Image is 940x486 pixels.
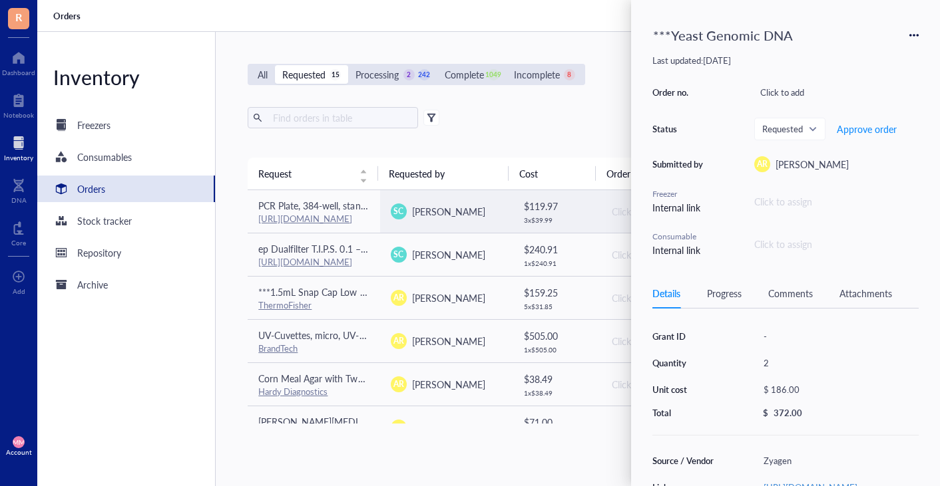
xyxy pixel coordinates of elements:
[652,231,706,243] div: Consumable
[612,247,721,262] div: Click to add
[37,64,215,90] div: Inventory
[524,389,589,397] div: 1 x $ 38.49
[6,448,32,456] div: Account
[15,9,22,25] span: R
[762,123,815,135] span: Requested
[774,407,802,419] div: 372.00
[2,47,35,76] a: Dashboard
[647,21,799,49] div: ***Yeast Genomic DNA
[77,150,132,164] div: Consumables
[837,124,897,134] span: Approve order
[248,64,585,85] div: segmented control
[758,380,913,399] div: $ 186.00
[282,67,326,82] div: Requested
[37,207,215,234] a: Stock tracker
[258,328,406,342] span: UV-Cuvettes, micro, UV-transparent
[600,233,732,276] td: Click to add
[77,245,121,260] div: Repository
[77,182,105,196] div: Orders
[4,154,33,162] div: Inventory
[13,287,25,295] div: Add
[403,69,415,80] div: 2
[652,158,706,170] div: Submitted by
[652,286,680,301] div: Details
[37,271,215,298] a: Archive
[564,69,575,80] div: 8
[77,118,111,132] div: Freezers
[524,346,589,354] div: 1 x $ 505.00
[419,69,430,80] div: 242
[524,259,589,267] div: 1 x $ 240.91
[757,158,768,170] span: AR
[758,451,919,470] div: Zyagen
[600,362,732,406] td: Click to add
[11,175,27,204] a: DNA
[3,90,34,119] a: Notebook
[524,199,589,213] div: $ 119.97
[758,354,919,372] div: 2
[258,199,406,212] span: PCR Plate, 384-well, standard, white
[600,319,732,362] td: Click to add
[355,67,399,82] div: Processing
[652,86,706,98] div: Order no.
[393,292,404,304] span: AR
[612,334,721,348] div: Click to add
[612,420,721,435] div: Click to add
[77,277,108,292] div: Archive
[524,242,589,257] div: $ 240.91
[393,335,404,347] span: AR
[768,286,813,301] div: Comments
[393,205,403,217] span: SC
[11,239,26,247] div: Core
[836,118,897,140] button: Approve order
[652,384,720,396] div: Unit cost
[754,83,919,102] div: Click to add
[53,10,83,22] a: Orders
[412,205,485,218] span: [PERSON_NAME]
[37,239,215,266] a: Repository
[258,166,352,181] span: Request
[258,242,398,255] span: ep Dualfilter T.I.P.S. 0.1 – 10 µL M
[612,291,721,305] div: Click to add
[258,299,312,311] a: ThermoFisher
[514,67,560,82] div: Incomplete
[524,372,589,386] div: $ 38.49
[77,213,132,228] div: Stock tracker
[412,291,485,304] span: [PERSON_NAME]
[268,108,413,128] input: Find orders in table
[11,217,26,247] a: Core
[524,415,589,429] div: $ 71.00
[330,69,341,80] div: 15
[258,372,457,385] span: Corn Meal Agar with Tween® 80 Plate, Deep Fill
[524,285,589,300] div: $ 159.25
[2,68,35,76] div: Dashboard
[652,188,706,200] div: Freezer
[776,158,849,171] span: [PERSON_NAME]
[393,249,403,261] span: SC
[37,144,215,170] a: Consumables
[612,204,721,219] div: Click to add
[600,190,732,233] td: Click to add
[445,67,484,82] div: Complete
[652,55,919,66] div: Last updated: [DATE]
[707,286,742,301] div: Progress
[612,377,721,392] div: Click to add
[258,255,352,268] a: [URL][DOMAIN_NAME]
[596,158,726,189] th: Order no.
[652,407,720,419] div: Total
[258,385,328,398] a: Hardy Diagnostics
[258,342,298,354] a: BrandTech
[13,438,25,446] span: MM
[652,200,706,215] div: Internal link
[524,303,589,310] div: 5 x $ 31.85
[4,132,33,162] a: Inventory
[258,285,495,299] span: ***1.5mL Snap Cap Low Retention Microcentrifuge Tubes
[412,334,485,348] span: [PERSON_NAME]
[763,407,768,419] div: $
[652,357,720,369] div: Quantity
[258,212,352,225] a: [URL][DOMAIN_NAME]
[412,378,485,391] span: [PERSON_NAME]
[248,158,378,189] th: Request
[524,216,589,224] div: 3 x $ 39.99
[754,194,919,209] div: Click to assign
